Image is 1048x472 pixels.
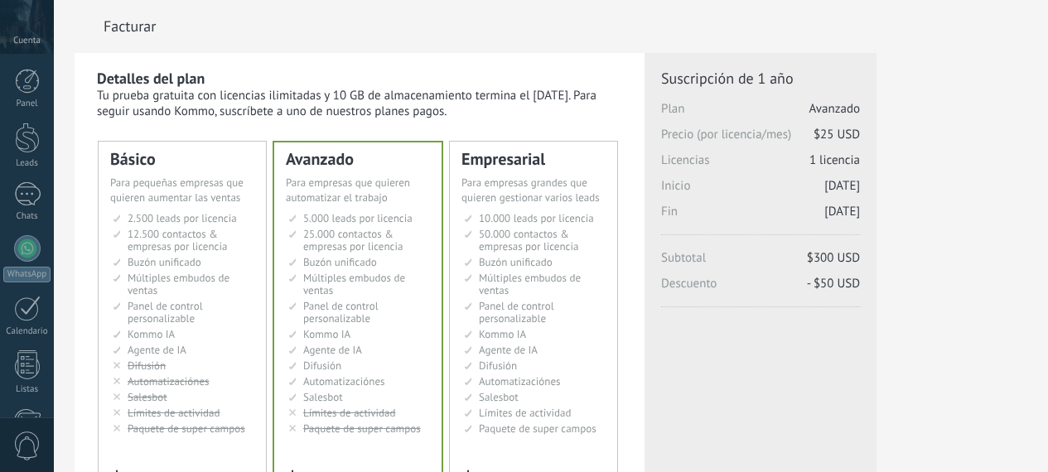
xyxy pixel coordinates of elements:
span: Panel de control personalizable [128,299,203,325]
span: Agente de IA [479,343,538,357]
span: Precio (por licencia/mes) [661,127,860,152]
span: Kommo IA [479,327,526,341]
div: Leads [3,158,51,169]
span: $25 USD [814,127,860,142]
span: 50.000 contactos & empresas por licencia [479,227,578,253]
span: Límites de actividad [128,406,220,420]
span: Kommo IA [128,327,175,341]
span: Descuento [661,276,860,291]
span: Múltiples embudos de ventas [479,271,581,297]
span: Salesbot [303,390,343,404]
div: Avanzado [286,151,430,167]
div: Listas [3,384,51,395]
div: Empresarial [461,151,606,167]
div: Básico [110,151,254,167]
div: Panel [3,99,51,109]
span: Agente de IA [128,343,186,357]
span: Múltiples embudos de ventas [303,271,405,297]
div: Calendario [3,326,51,337]
div: Tu prueba gratuita con licencias ilimitadas y 10 GB de almacenamiento termina el [DATE]. Para seg... [97,88,624,119]
span: Paquete de super campos [303,421,421,436]
span: 5.000 leads por licencia [303,211,413,225]
span: Buzón unificado [479,255,553,269]
span: Límites de actividad [479,406,572,420]
span: 12.500 contactos & empresas por licencia [128,227,227,253]
span: Múltiples embudos de ventas [128,271,229,297]
span: 25.000 contactos & empresas por licencia [303,227,403,253]
span: 2.500 leads por licencia [128,211,237,225]
span: Para empresas que quieren automatizar el trabajo [286,176,410,205]
span: Panel de control personalizable [303,299,379,325]
span: Salesbot [128,390,167,404]
span: Fin [661,204,860,229]
span: Facturar [104,17,156,35]
span: Buzón unificado [303,255,377,269]
span: Agente de IA [303,343,362,357]
span: [DATE] [824,178,860,194]
span: 10.000 leads por licencia [479,211,594,225]
span: Subtotal [661,250,860,276]
span: Automatizaciónes [128,374,210,388]
span: Automatizaciónes [479,374,561,388]
span: Cuenta [13,36,41,46]
span: Suscripción de 1 año [661,69,860,88]
span: Difusión [303,359,341,373]
span: Difusión [128,359,166,373]
div: WhatsApp [3,267,51,282]
span: Plan [661,101,860,127]
span: Salesbot [479,390,519,404]
b: Detalles del plan [97,69,205,88]
div: Chats [3,211,51,222]
span: Inicio [661,178,860,204]
span: Panel de control personalizable [479,299,554,325]
span: Paquete de super campos [128,421,245,436]
span: 1 licencia [809,152,860,168]
span: Para pequeñas empresas que quieren aumentar las ventas [110,176,244,205]
span: Automatizaciónes [303,374,385,388]
span: Límites de actividad [303,406,396,420]
span: [DATE] [824,204,860,219]
span: Para empresas grandes que quieren gestionar varios leads [461,176,600,205]
span: Paquete de super campos [479,421,596,436]
span: - $50 USD [807,276,860,291]
span: Licencias [661,152,860,178]
span: Kommo IA [303,327,350,341]
span: Difusión [479,359,517,373]
span: Avanzado [809,101,860,117]
span: $300 USD [807,250,860,266]
span: Buzón unificado [128,255,201,269]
